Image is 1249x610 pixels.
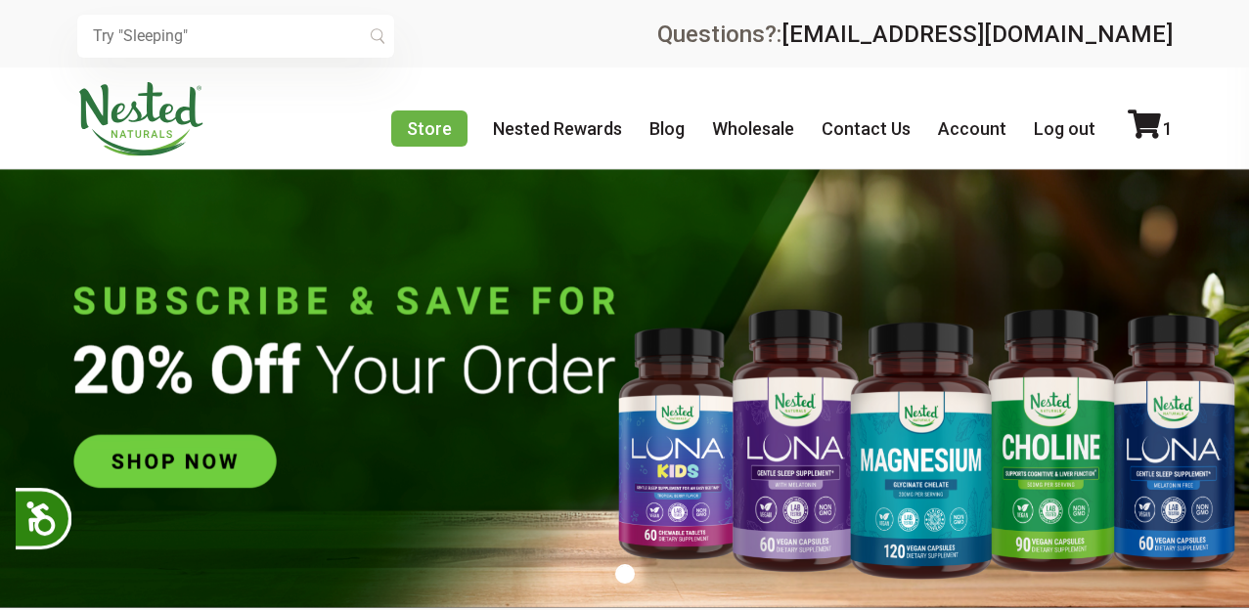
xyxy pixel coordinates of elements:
span: 1 [1163,118,1173,139]
a: Contact Us [822,118,911,139]
img: Nested Naturals [77,82,204,156]
button: 1 of 1 [615,564,635,584]
a: [EMAIL_ADDRESS][DOMAIN_NAME] [781,21,1173,48]
a: Store [391,110,468,147]
a: Nested Rewards [493,118,622,139]
a: Account [938,118,1006,139]
input: Try "Sleeping" [77,15,394,58]
div: Questions?: [657,22,1173,46]
a: Wholesale [712,118,794,139]
a: 1 [1128,118,1173,139]
a: Blog [649,118,685,139]
a: Log out [1034,118,1095,139]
